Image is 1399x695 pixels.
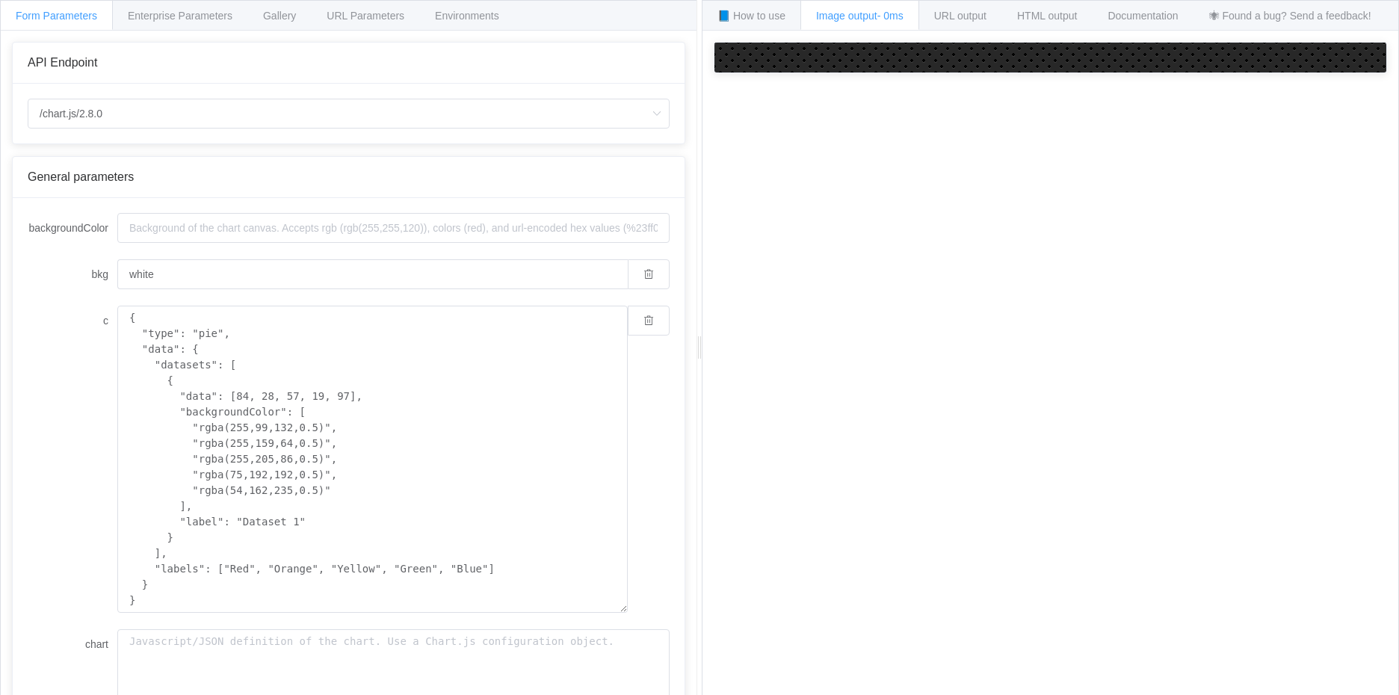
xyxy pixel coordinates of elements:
label: chart [28,629,117,659]
label: backgroundColor [28,213,117,243]
span: 🕷 Found a bug? Send a feedback! [1209,10,1371,22]
span: Documentation [1108,10,1178,22]
span: Enterprise Parameters [128,10,232,22]
span: URL output [934,10,986,22]
label: bkg [28,259,117,289]
input: Background of the chart canvas. Accepts rgb (rgb(255,255,120)), colors (red), and url-encoded hex... [117,213,670,243]
span: - 0ms [877,10,904,22]
span: Image output [816,10,904,22]
input: Select [28,99,670,129]
span: HTML output [1017,10,1077,22]
input: Background of the chart canvas. Accepts rgb (rgb(255,255,120)), colors (red), and url-encoded hex... [117,259,628,289]
span: General parameters [28,170,134,183]
span: Form Parameters [16,10,97,22]
span: Environments [435,10,499,22]
label: c [28,306,117,336]
span: Gallery [263,10,296,22]
span: API Endpoint [28,56,97,69]
span: 📘 How to use [717,10,785,22]
span: URL Parameters [327,10,404,22]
